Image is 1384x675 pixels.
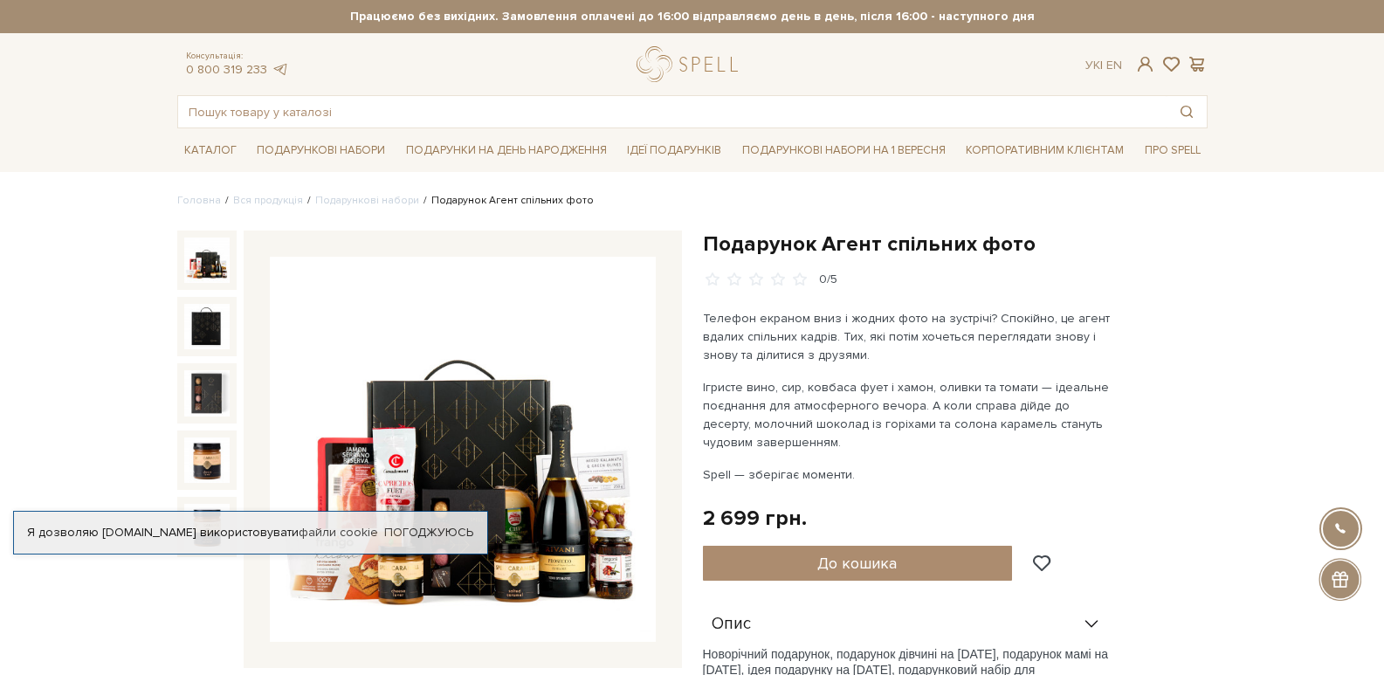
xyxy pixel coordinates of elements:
[184,304,230,349] img: Подарунок Агент спільних фото
[419,193,594,209] li: Подарунок Агент спільних фото
[184,504,230,549] img: Подарунок Агент спільних фото
[272,62,289,77] a: telegram
[735,135,953,165] a: Подарункові набори на 1 Вересня
[184,370,230,416] img: Подарунок Агент спільних фото
[620,137,728,164] a: Ідеї подарунків
[819,272,837,288] div: 0/5
[817,554,897,573] span: До кошика
[177,194,221,207] a: Головна
[186,62,267,77] a: 0 800 319 233
[270,257,656,643] img: Подарунок Агент спільних фото
[959,135,1131,165] a: Корпоративним клієнтам
[315,194,419,207] a: Подарункові набори
[703,465,1112,484] p: Spell — зберігає моменти.
[384,525,473,541] a: Погоджуюсь
[250,137,392,164] a: Подарункові набори
[1085,58,1122,73] div: Ук
[703,231,1208,258] h1: Подарунок Агент спільних фото
[703,309,1112,364] p: Телефон екраном вниз і жодних фото на зустрічі? Спокійно, це агент вдалих спільних кадрів. Тих, я...
[14,525,487,541] div: Я дозволяю [DOMAIN_NAME] використовувати
[703,546,1013,581] button: До кошика
[1100,58,1103,72] span: |
[186,51,289,62] span: Консультація:
[299,525,378,540] a: файли cookie
[703,505,807,532] div: 2 699 грн.
[712,616,751,632] span: Опис
[399,137,614,164] a: Подарунки на День народження
[1138,137,1208,164] a: Про Spell
[184,238,230,283] img: Подарунок Агент спільних фото
[1106,58,1122,72] a: En
[703,378,1112,451] p: Ігристе вино, сир, ковбаса фует і хамон, оливки та томати — ідеальне поєднання для атмосферного в...
[233,194,303,207] a: Вся продукція
[178,96,1167,127] input: Пошук товару у каталозі
[1167,96,1207,127] button: Пошук товару у каталозі
[637,46,746,82] a: logo
[184,437,230,483] img: Подарунок Агент спільних фото
[177,9,1208,24] strong: Працюємо без вихідних. Замовлення оплачені до 16:00 відправляємо день в день, після 16:00 - насту...
[177,137,244,164] a: Каталог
